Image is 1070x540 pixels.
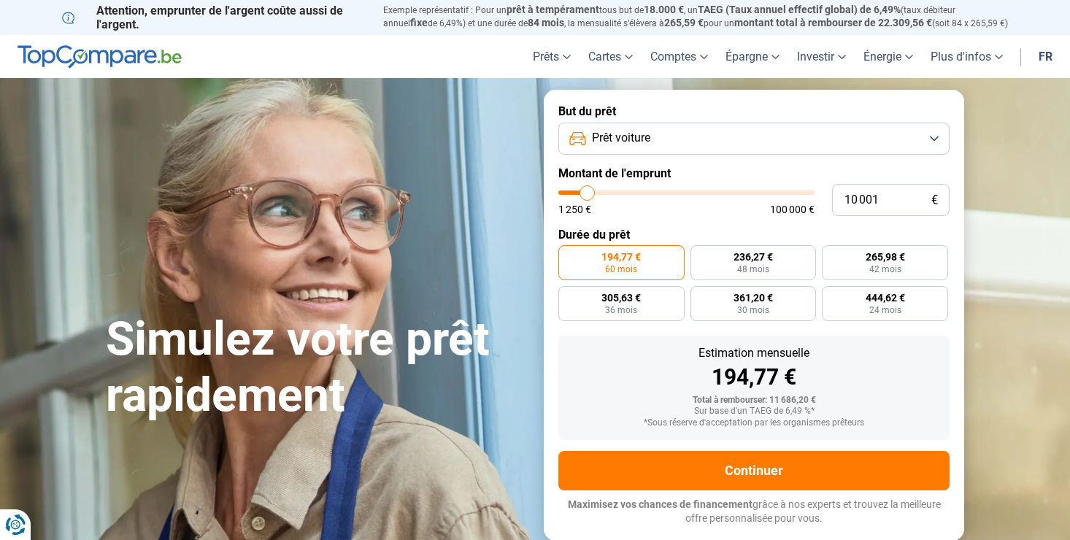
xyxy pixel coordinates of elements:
a: fr [1030,35,1061,78]
span: 361,20 € [734,293,773,303]
img: TopCompare [18,45,182,69]
span: 48 mois [737,265,769,274]
span: TAEG (Taux annuel effectif global) de 6,49% [698,4,901,15]
div: *Sous réserve d'acceptation par les organismes prêteurs [570,418,938,428]
p: Exemple représentatif : Pour un tous but de , un (taux débiteur annuel de 6,49%) et une durée de ... [383,4,1008,30]
span: 60 mois [605,265,637,274]
div: 194,77 € [570,366,938,388]
span: 24 mois [869,306,901,315]
div: Sur base d'un TAEG de 6,49 %* [570,406,938,417]
button: Continuer [558,451,950,490]
div: Total à rembourser: 11 686,20 € [570,396,938,406]
label: Montant de l'emprunt [558,166,950,180]
span: 30 mois [737,306,769,315]
span: 305,63 € [601,293,641,303]
button: Prêt voiture [558,123,950,155]
p: Attention, emprunter de l'argent coûte aussi de l'argent. [62,4,366,31]
span: 100 000 € [770,204,815,215]
div: Estimation mensuelle [570,347,938,359]
span: Prêt voiture [592,130,650,146]
span: 236,27 € [734,252,773,262]
span: 18.000 € [644,4,684,15]
a: Prêts [524,35,580,78]
span: 1 250 € [558,204,591,215]
span: 444,62 € [866,293,905,303]
a: Plus d'infos [922,35,1012,78]
label: But du prêt [558,104,950,118]
a: Épargne [717,35,788,78]
span: 265,98 € [866,252,905,262]
p: grâce à nos experts et trouvez la meilleure offre personnalisée pour vous. [558,498,950,526]
span: 265,59 € [664,17,704,28]
a: Investir [788,35,855,78]
a: Cartes [580,35,642,78]
label: Durée du prêt [558,228,950,242]
span: 194,77 € [601,252,641,262]
a: Énergie [855,35,922,78]
span: € [931,194,938,207]
span: 42 mois [869,265,901,274]
a: Comptes [642,35,717,78]
h1: Simulez votre prêt rapidement [106,312,526,424]
span: prêt à tempérament [507,4,599,15]
span: 36 mois [605,306,637,315]
span: fixe [410,17,428,28]
span: Maximisez vos chances de financement [568,498,753,510]
span: montant total à rembourser de 22.309,56 € [734,17,932,28]
span: 84 mois [528,17,564,28]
